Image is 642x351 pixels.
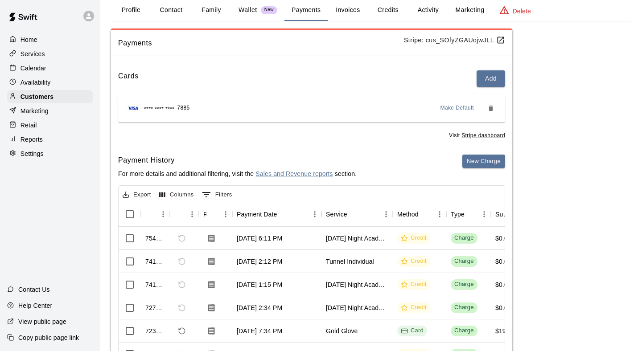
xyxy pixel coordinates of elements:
button: Download Receipt [203,277,219,293]
a: Calendar [7,61,93,75]
div: $0.00 [495,280,511,289]
a: Availability [7,76,93,89]
span: Payments [118,37,404,49]
button: Download Receipt [203,300,219,316]
div: Charge [454,327,474,335]
div: Aug 6, 2025 at 2:12 PM [237,257,282,266]
div: Service [321,202,393,227]
button: Menu [308,208,321,221]
button: Sort [347,208,360,220]
span: 7885 [177,104,189,113]
div: Charge [454,234,474,242]
a: cus_SOfyZGAUojwJLL [426,37,505,44]
div: Credit [401,234,427,242]
button: Download Receipt [203,253,219,269]
div: 723705 [145,327,165,335]
div: Credit [401,257,427,265]
span: New [261,7,277,13]
img: Credit card brand logo [125,104,141,113]
button: Add [477,70,505,87]
div: Service [326,202,347,227]
div: 741520 [145,280,165,289]
div: 741659 [145,257,165,266]
button: Make Default [437,101,478,115]
p: For more details and additional filtering, visit the section. [118,169,357,178]
p: Settings [21,149,44,158]
span: Refund payment [174,254,189,269]
span: Refund payment [174,300,189,315]
div: Type [446,202,491,227]
div: Jul 28, 2025 at 7:34 PM [237,327,282,335]
p: Delete [513,7,531,16]
button: Menu [219,208,232,221]
button: Download Receipt [203,323,219,339]
button: Sort [145,208,158,220]
div: Charge [454,303,474,312]
a: Sales and Revenue reports [255,170,333,177]
div: Charge [454,257,474,265]
span: Refund payment [174,277,189,292]
p: Home [21,35,37,44]
span: Refund payment [174,231,189,246]
p: Marketing [21,106,49,115]
div: Id [141,202,170,227]
div: $0.00 [495,303,511,312]
span: Visit [449,131,505,140]
a: Services [7,47,93,61]
div: Friday Night Academy w/ Isaiah Parker [326,303,388,312]
button: Export [120,188,153,202]
div: Friday Night Academy w/ Isaiah Parker [326,280,388,289]
button: Show filters [200,188,235,202]
button: Remove [484,101,498,115]
a: Marketing [7,104,93,118]
div: 727061 [145,303,165,312]
a: Home [7,33,93,46]
a: Stripe dashboard [461,132,505,139]
p: Stripe: [404,36,505,45]
button: Sort [174,208,187,220]
div: Method [393,202,446,227]
button: Menu [185,208,199,221]
div: Receipt [203,202,206,227]
div: $199.00 [495,327,519,335]
button: Sort [206,208,219,220]
p: Calendar [21,64,46,73]
div: Credit [401,280,427,289]
p: Help Center [18,301,52,310]
div: Refund [170,202,199,227]
p: Availability [21,78,51,87]
div: Payment Date [237,202,277,227]
h6: Cards [118,70,139,87]
div: Tunnel Individual [326,257,374,266]
button: Sort [277,208,290,220]
p: View public page [18,317,66,326]
div: Friday Night Academy w/ Isaiah Parker [326,234,388,243]
div: Type [451,202,465,227]
div: Receipt [199,202,232,227]
p: Retail [21,121,37,130]
span: Make Default [440,104,474,113]
p: Wallet [239,5,257,15]
p: Services [21,49,45,58]
div: Aug 13, 2025 at 6:11 PM [237,234,282,243]
a: Customers [7,90,93,103]
p: Copy public page link [18,333,79,342]
h6: Payment History [118,155,357,166]
button: Menu [477,208,491,221]
div: Credit [401,303,427,312]
a: Reports [7,133,93,146]
div: Payment Date [232,202,321,227]
button: Menu [379,208,393,221]
a: Settings [7,147,93,160]
p: Customers [21,92,53,101]
div: Jul 30, 2025 at 2:34 PM [237,303,282,312]
div: Gold Glove [326,327,358,335]
button: New Charge [462,155,505,168]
